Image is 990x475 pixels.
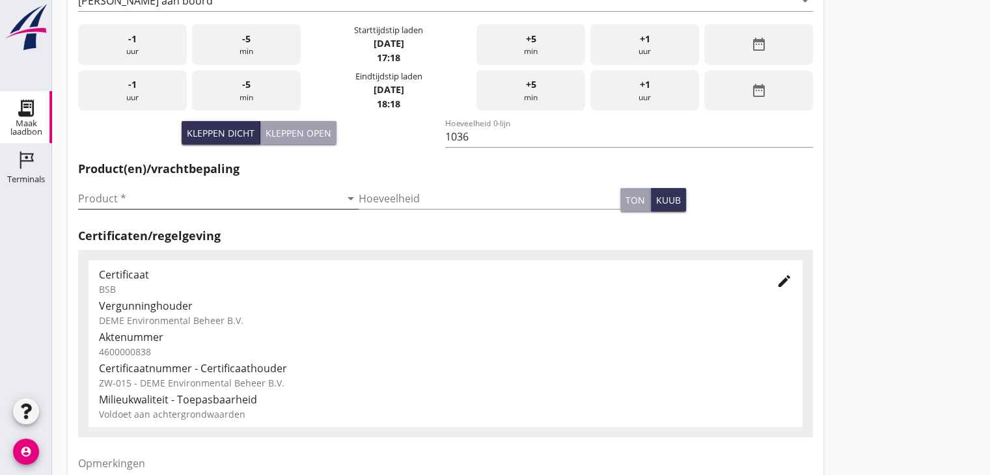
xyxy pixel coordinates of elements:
[99,314,792,327] div: DEME Environmental Beheer B.V.
[377,51,400,64] strong: 17:18
[640,32,650,46] span: +1
[99,376,792,390] div: ZW-015 - DEME Environmental Beheer B.V.
[373,83,404,96] strong: [DATE]
[182,121,260,144] button: Kleppen dicht
[620,188,651,211] button: ton
[78,227,813,245] h2: Certificaten/regelgeving
[99,360,792,376] div: Certificaatnummer - Certificaathouder
[355,70,422,83] div: Eindtijdstip laden
[99,298,792,314] div: Vergunninghouder
[99,392,792,407] div: Milieukwaliteit - Toepasbaarheid
[750,83,766,98] i: date_range
[78,24,187,65] div: uur
[626,193,645,207] div: ton
[99,329,792,345] div: Aktenummer
[343,191,359,206] i: arrow_drop_down
[128,77,137,92] span: -1
[99,267,756,282] div: Certificaat
[99,282,756,296] div: BSB
[359,188,621,209] input: Hoeveelheid
[373,37,404,49] strong: [DATE]
[476,24,585,65] div: min
[242,32,251,46] span: -5
[526,32,536,46] span: +5
[192,24,301,65] div: min
[354,24,423,36] div: Starttijdstip laden
[3,3,49,51] img: logo-small.a267ee39.svg
[656,193,681,207] div: kuub
[99,345,792,359] div: 4600000838
[78,70,187,111] div: uur
[78,188,340,209] input: Product *
[192,70,301,111] div: min
[187,126,254,140] div: Kleppen dicht
[526,77,536,92] span: +5
[377,98,400,110] strong: 18:18
[651,188,686,211] button: kuub
[445,126,812,147] input: Hoeveelheid 0-lijn
[260,121,337,144] button: Kleppen open
[777,273,792,289] i: edit
[128,32,137,46] span: -1
[590,70,699,111] div: uur
[99,407,792,421] div: Voldoet aan achtergrondwaarden
[640,77,650,92] span: +1
[266,126,331,140] div: Kleppen open
[590,24,699,65] div: uur
[13,439,39,465] i: account_circle
[242,77,251,92] span: -5
[78,160,813,178] h2: Product(en)/vrachtbepaling
[476,70,585,111] div: min
[750,36,766,52] i: date_range
[7,175,45,183] div: Terminals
